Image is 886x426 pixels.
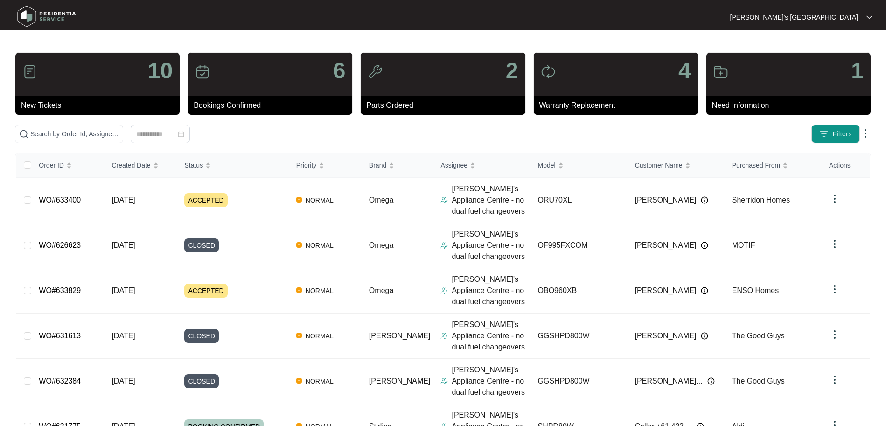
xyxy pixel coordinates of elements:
span: [DATE] [112,196,135,204]
span: NORMAL [302,376,337,387]
img: dropdown arrow [866,15,872,20]
img: Assigner Icon [440,332,448,340]
img: dropdown arrow [860,128,871,139]
span: MOTIF [732,241,755,249]
img: Vercel Logo [296,197,302,203]
th: Order ID [31,153,104,178]
img: Info icon [701,242,708,249]
th: Priority [289,153,362,178]
img: icon [368,64,383,79]
th: Assignee [433,153,530,178]
img: Vercel Logo [296,287,302,293]
p: [PERSON_NAME]'s Appliance Centre - no dual fuel changeovers [452,274,530,307]
p: [PERSON_NAME]'s Appliance Centre - no dual fuel changeovers [452,319,530,353]
img: Assigner Icon [440,242,448,249]
span: [DATE] [112,377,135,385]
span: Filters [832,129,852,139]
img: dropdown arrow [829,374,840,385]
img: Assigner Icon [440,287,448,294]
span: [DATE] [112,332,135,340]
span: Status [184,160,203,170]
p: Parts Ordered [366,100,525,111]
a: WO#633400 [39,196,81,204]
img: Vercel Logo [296,333,302,338]
img: dropdown arrow [829,329,840,340]
p: 10 [148,60,173,82]
img: dropdown arrow [829,284,840,295]
img: icon [22,64,37,79]
img: Assigner Icon [440,196,448,204]
img: icon [195,64,210,79]
a: WO#626623 [39,241,81,249]
span: [PERSON_NAME] [635,330,697,342]
p: Bookings Confirmed [194,100,352,111]
span: Created Date [112,160,150,170]
img: residentia service logo [14,2,79,30]
td: GGSHPD800W [530,314,628,359]
img: icon [541,64,556,79]
span: Model [538,160,556,170]
span: [PERSON_NAME] [635,285,697,296]
th: Status [177,153,288,178]
th: Purchased From [725,153,822,178]
th: Brand [362,153,433,178]
span: Brand [369,160,386,170]
span: Order ID [39,160,64,170]
span: [PERSON_NAME] [369,377,431,385]
span: ENSO Homes [732,286,779,294]
p: [PERSON_NAME]'s [GEOGRAPHIC_DATA] [730,13,858,22]
img: Info icon [701,332,708,340]
span: [PERSON_NAME] [635,240,697,251]
span: NORMAL [302,330,337,342]
img: dropdown arrow [829,193,840,204]
span: Omega [369,286,393,294]
input: Search by Order Id, Assignee Name, Customer Name, Brand and Model [30,129,119,139]
th: Customer Name [628,153,725,178]
span: [PERSON_NAME] [635,195,697,206]
img: Info icon [701,287,708,294]
p: [PERSON_NAME]'s Appliance Centre - no dual fuel changeovers [452,229,530,262]
img: Vercel Logo [296,242,302,248]
span: Assignee [440,160,467,170]
span: [DATE] [112,286,135,294]
span: [DATE] [112,241,135,249]
td: ORU70XL [530,178,628,223]
span: Omega [369,196,393,204]
p: New Tickets [21,100,180,111]
span: Purchased From [732,160,780,170]
span: Customer Name [635,160,683,170]
span: Priority [296,160,317,170]
p: Need Information [712,100,871,111]
img: filter icon [819,129,829,139]
img: Info icon [707,377,715,385]
span: ACCEPTED [184,193,227,207]
p: 2 [506,60,518,82]
span: CLOSED [184,329,219,343]
p: 6 [333,60,346,82]
a: WO#632384 [39,377,81,385]
img: Assigner Icon [440,377,448,385]
span: CLOSED [184,374,219,388]
p: Warranty Replacement [539,100,698,111]
span: Sherridon Homes [732,196,790,204]
img: search-icon [19,129,28,139]
span: [PERSON_NAME] [369,332,431,340]
span: ACCEPTED [184,284,227,298]
a: WO#631613 [39,332,81,340]
span: The Good Guys [732,332,785,340]
span: CLOSED [184,238,219,252]
p: 1 [851,60,864,82]
img: Info icon [701,196,708,204]
button: filter iconFilters [811,125,860,143]
p: [PERSON_NAME]'s Appliance Centre - no dual fuel changeovers [452,364,530,398]
th: Actions [822,153,870,178]
th: Created Date [104,153,177,178]
a: WO#633829 [39,286,81,294]
td: GGSHPD800W [530,359,628,404]
span: NORMAL [302,285,337,296]
span: NORMAL [302,240,337,251]
span: [PERSON_NAME]... [635,376,703,387]
p: 4 [678,60,691,82]
img: dropdown arrow [829,238,840,250]
img: icon [713,64,728,79]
